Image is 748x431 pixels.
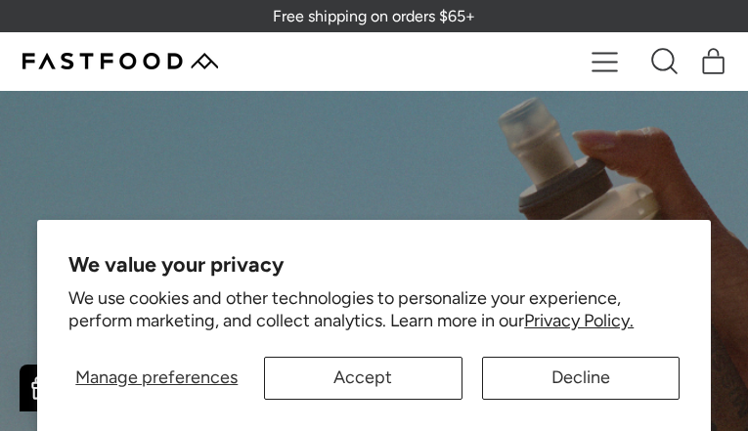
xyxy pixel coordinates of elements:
[68,357,244,400] button: Manage preferences
[75,366,238,388] span: Manage preferences
[22,53,218,69] img: Fastfood
[68,287,680,333] p: We use cookies and other technologies to personalize your experience, perform marketing, and coll...
[264,357,462,400] button: Accept
[482,357,680,400] button: Decline
[68,251,680,277] h2: We value your privacy
[524,310,634,331] a: Privacy Policy.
